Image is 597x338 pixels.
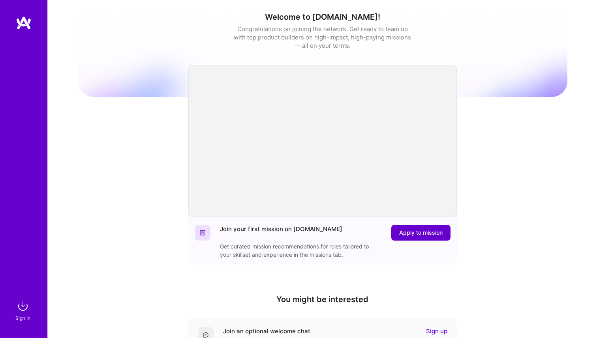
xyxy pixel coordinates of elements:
[234,25,411,50] div: Congratulations on joining the network. Get ready to team up with top product builders on high-im...
[15,314,30,322] div: Sign In
[203,332,209,338] img: Comment
[399,229,443,237] span: Apply to mission
[188,295,457,304] h4: You might be interested
[426,327,447,335] a: Sign up
[16,16,32,30] img: logo
[188,65,457,217] iframe: video
[223,327,310,335] div: Join an optional welcome chat
[78,12,567,22] h1: Welcome to [DOMAIN_NAME]!
[391,225,451,241] button: Apply to mission
[17,298,31,322] a: sign inSign In
[15,298,31,314] img: sign in
[220,242,378,259] div: Get curated mission recommendations for roles tailored to your skillset and experience in the mis...
[220,225,342,241] div: Join your first mission on [DOMAIN_NAME]
[199,230,206,236] img: Website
